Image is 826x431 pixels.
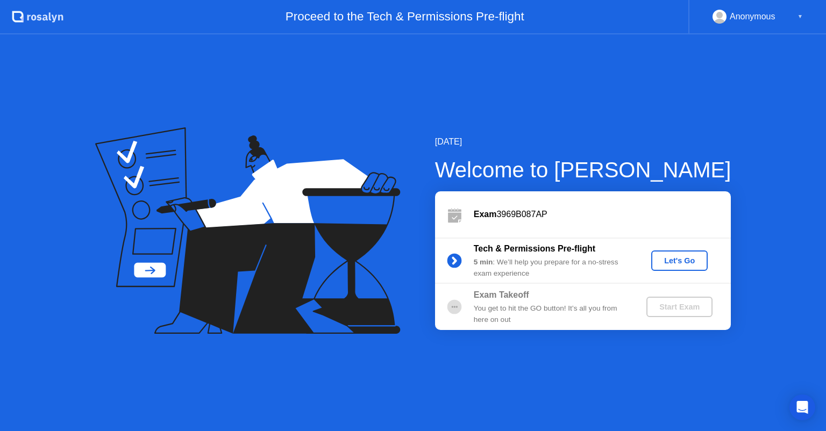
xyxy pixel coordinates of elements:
button: Let's Go [651,250,708,271]
b: Exam Takeoff [474,290,529,299]
div: You get to hit the GO button! It’s all you from here on out [474,303,629,325]
div: [DATE] [435,135,731,148]
div: ▼ [797,10,803,24]
div: : We’ll help you prepare for a no-stress exam experience [474,257,629,279]
b: Exam [474,210,497,219]
div: 3969B087AP [474,208,731,221]
div: Start Exam [651,303,708,311]
div: Let's Go [656,256,703,265]
b: 5 min [474,258,493,266]
button: Start Exam [646,297,713,317]
b: Tech & Permissions Pre-flight [474,244,595,253]
div: Anonymous [730,10,775,24]
div: Open Intercom Messenger [789,394,815,420]
div: Welcome to [PERSON_NAME] [435,154,731,186]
